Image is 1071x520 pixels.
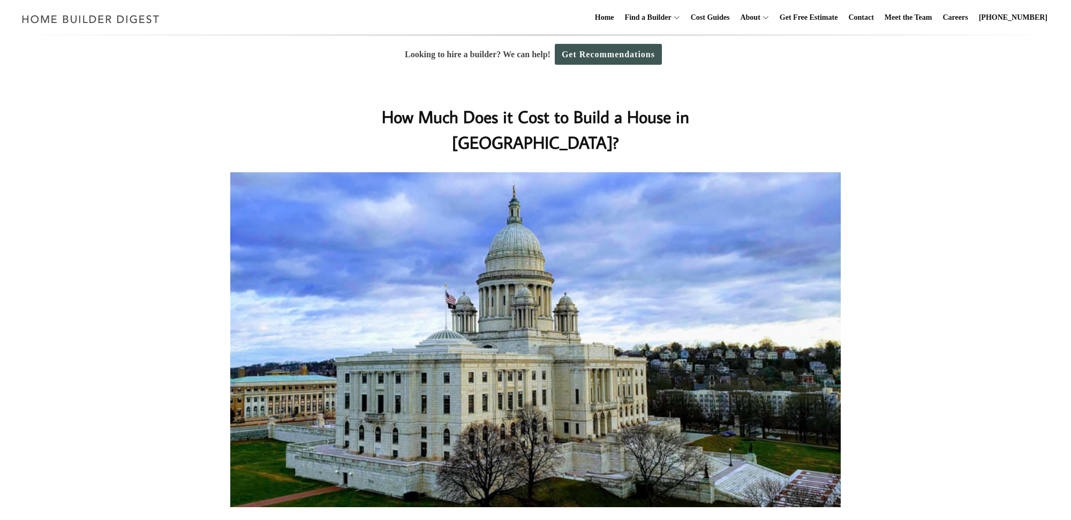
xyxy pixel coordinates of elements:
a: Meet the Team [880,1,937,35]
a: Careers [939,1,972,35]
a: Find a Builder [621,1,672,35]
a: Contact [844,1,878,35]
a: About [736,1,760,35]
a: Get Recommendations [555,44,662,65]
img: Home Builder Digest [17,9,164,29]
a: [PHONE_NUMBER] [975,1,1052,35]
h1: How Much Does it Cost to Build a House in [GEOGRAPHIC_DATA]? [322,104,749,155]
a: Cost Guides [687,1,734,35]
a: Get Free Estimate [775,1,842,35]
a: Home [591,1,619,35]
